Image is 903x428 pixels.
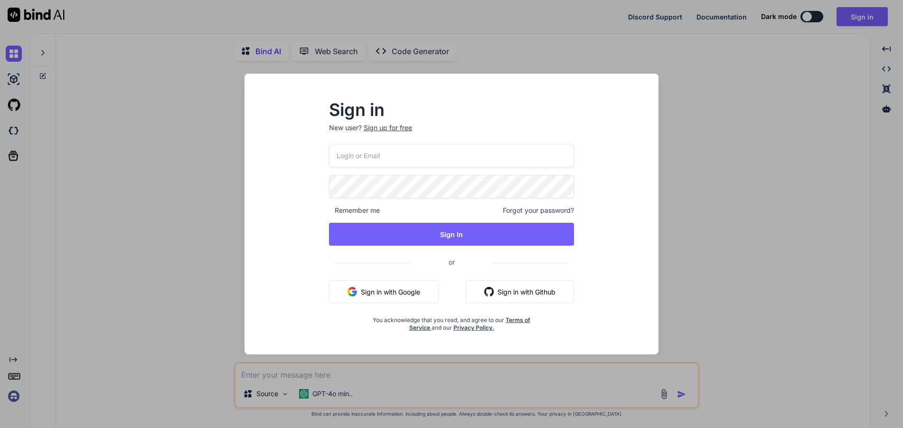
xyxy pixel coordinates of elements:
button: Sign in with Github [466,280,574,303]
img: github [484,287,494,296]
p: New user? [329,123,574,144]
div: Sign up for free [364,123,412,133]
span: Remember me [329,206,380,215]
a: Privacy Policy. [453,324,494,331]
h2: Sign in [329,102,574,117]
button: Sign In [329,223,574,246]
a: Terms of Service [409,316,531,331]
button: Sign in with Google [329,280,439,303]
span: or [411,250,493,274]
div: You acknowledge that you read, and agree to our and our [370,311,533,332]
span: Forgot your password? [503,206,574,215]
img: google [348,287,357,296]
input: Login or Email [329,144,574,167]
